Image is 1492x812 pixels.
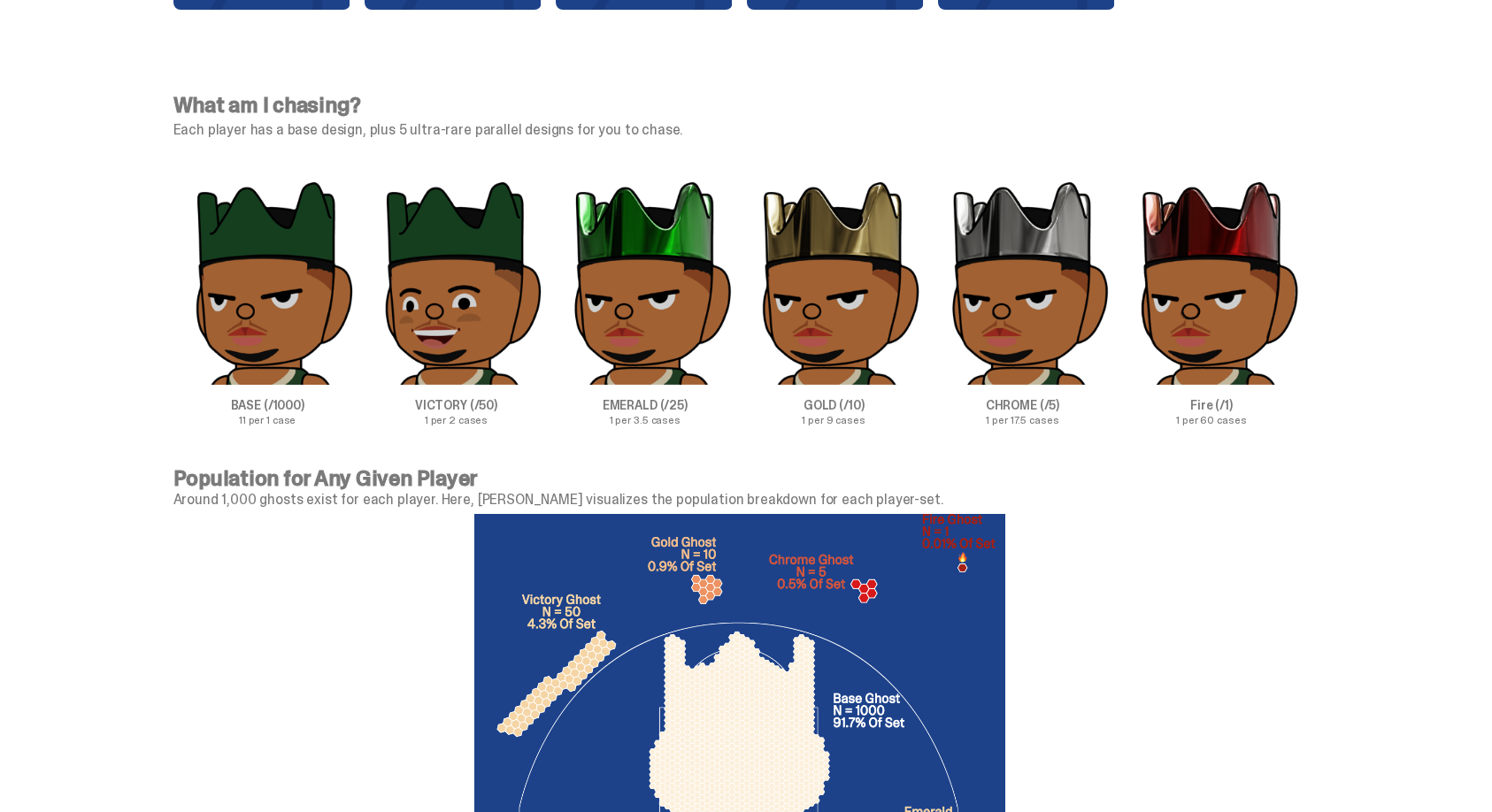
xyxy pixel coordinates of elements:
[173,468,1306,489] p: Population for Any Given Player
[173,399,362,411] p: BASE (/1000)
[173,180,361,385] img: Parallel%20Images-16.png
[551,180,739,385] img: Parallel%20Images-18.png
[1118,180,1305,385] img: Parallel%20Images-21.png
[173,123,1306,137] p: Each player has a base design, plus 5 ultra-rare parallel designs for you to chase.
[363,180,550,385] img: Parallel%20Images-17.png
[173,493,1306,507] p: Around 1,000 ghosts exist for each player. Here, [PERSON_NAME] visualizes the population breakdow...
[362,399,550,411] p: VICTORY (/50)
[928,415,1117,425] p: 1 per 17.5 cases
[1117,399,1305,411] p: Fire (/1)
[362,415,550,425] p: 1 per 2 cases
[739,399,927,411] p: GOLD (/10)
[739,415,927,425] p: 1 per 9 cases
[1117,415,1305,425] p: 1 per 60 cases
[173,415,362,425] p: 11 per 1 case
[740,180,927,385] img: Parallel%20Images-19.png
[550,399,739,411] p: EMERALD (/25)
[929,180,1117,385] img: Parallel%20Images-20.png
[928,399,1117,411] p: CHROME (/5)
[173,95,1306,116] h4: What am I chasing?
[550,415,739,425] p: 1 per 3.5 cases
